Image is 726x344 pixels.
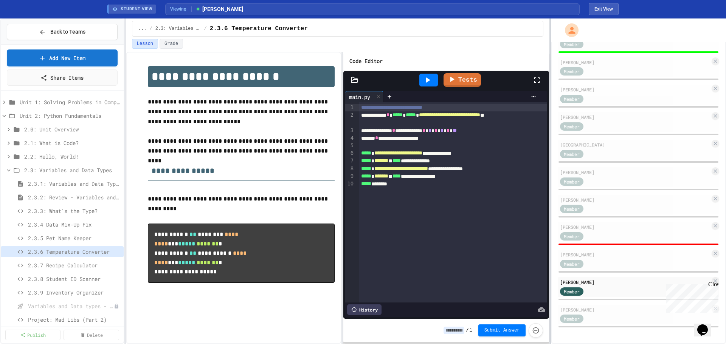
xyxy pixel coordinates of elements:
button: Exit student view [589,3,619,15]
div: Chat with us now!Close [3,3,52,48]
span: [PERSON_NAME] [195,5,243,13]
span: STUDENT VIEW [121,6,152,12]
span: Viewing [170,6,192,12]
iframe: chat widget [694,314,718,336]
iframe: chat widget [663,281,718,313]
